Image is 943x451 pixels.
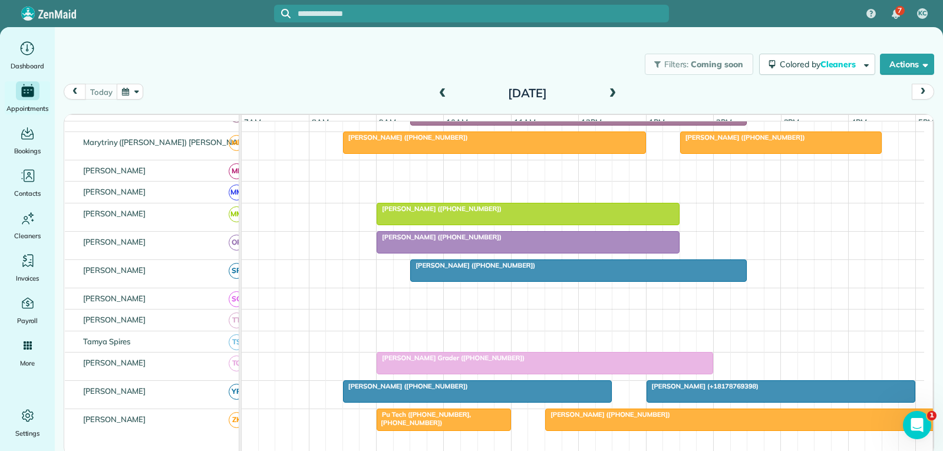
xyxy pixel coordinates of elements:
[81,166,149,175] span: [PERSON_NAME]
[14,230,41,242] span: Cleaners
[5,294,50,327] a: Payroll
[927,411,937,420] span: 1
[5,251,50,284] a: Invoices
[903,411,931,439] iframe: Intercom live chat
[274,9,291,18] button: Focus search
[880,54,934,75] button: Actions
[16,272,39,284] span: Invoices
[81,315,149,324] span: [PERSON_NAME]
[5,124,50,157] a: Bookings
[229,291,245,307] span: SC
[410,261,536,269] span: [PERSON_NAME] ([PHONE_NUMBER])
[11,60,44,72] span: Dashboard
[376,233,502,241] span: [PERSON_NAME] ([PHONE_NUMBER])
[376,354,525,362] span: [PERSON_NAME] Grader ([PHONE_NUMBER])
[242,117,263,127] span: 7am
[849,117,869,127] span: 4pm
[912,84,934,100] button: next
[6,103,49,114] span: Appointments
[5,39,50,72] a: Dashboard
[229,135,245,151] span: ME
[664,59,689,70] span: Filters:
[17,315,38,327] span: Payroll
[579,117,604,127] span: 12pm
[85,84,117,100] button: today
[229,334,245,350] span: TS
[229,235,245,251] span: OR
[5,166,50,199] a: Contacts
[883,1,908,27] div: 7 unread notifications
[229,263,245,279] span: SR
[680,133,806,141] span: [PERSON_NAME] ([PHONE_NUMBER])
[918,9,926,18] span: KC
[81,137,253,147] span: Marytriny ([PERSON_NAME]) [PERSON_NAME]
[916,117,937,127] span: 5pm
[377,117,398,127] span: 9am
[229,206,245,222] span: MM
[64,84,86,100] button: prev
[5,209,50,242] a: Cleaners
[229,412,245,428] span: ZK
[229,312,245,328] span: TT
[444,117,470,127] span: 10am
[780,59,860,70] span: Colored by
[229,185,245,200] span: MM
[281,9,291,18] svg: Focus search
[309,117,331,127] span: 8am
[898,6,902,15] span: 7
[759,54,875,75] button: Colored byCleaners
[691,59,744,70] span: Coming soon
[782,117,802,127] span: 3pm
[14,145,41,157] span: Bookings
[545,410,671,419] span: [PERSON_NAME] ([PHONE_NUMBER])
[342,382,469,390] span: [PERSON_NAME] ([PHONE_NUMBER])
[229,355,245,371] span: TG
[512,117,538,127] span: 11am
[647,117,667,127] span: 1pm
[454,87,601,100] h2: [DATE]
[14,187,41,199] span: Contacts
[714,117,734,127] span: 2pm
[646,382,759,390] span: [PERSON_NAME] (+18178769398)
[81,358,149,367] span: [PERSON_NAME]
[81,265,149,275] span: [PERSON_NAME]
[5,406,50,439] a: Settings
[81,294,149,303] span: [PERSON_NAME]
[5,81,50,114] a: Appointments
[81,386,149,396] span: [PERSON_NAME]
[376,410,471,427] span: Pu Tech ([PHONE_NUMBER], [PHONE_NUMBER])
[342,133,469,141] span: [PERSON_NAME] ([PHONE_NUMBER])
[376,205,502,213] span: [PERSON_NAME] ([PHONE_NUMBER])
[229,384,245,400] span: YR
[20,357,35,369] span: More
[81,187,149,196] span: [PERSON_NAME]
[81,414,149,424] span: [PERSON_NAME]
[229,163,245,179] span: ML
[81,209,149,218] span: [PERSON_NAME]
[15,427,40,439] span: Settings
[820,59,858,70] span: Cleaners
[81,237,149,246] span: [PERSON_NAME]
[81,337,133,346] span: Tamya Spires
